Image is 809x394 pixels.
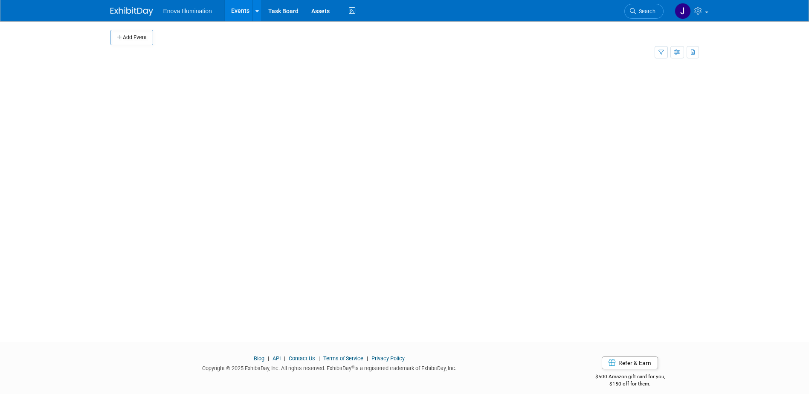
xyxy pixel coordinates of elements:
img: ExhibitDay [110,7,153,16]
span: | [266,355,271,362]
a: Contact Us [289,355,315,362]
sup: ® [351,365,354,369]
div: Copyright © 2025 ExhibitDay, Inc. All rights reserved. ExhibitDay is a registered trademark of Ex... [110,362,549,372]
span: | [365,355,370,362]
span: | [316,355,322,362]
img: Janelle Tlusty [675,3,691,19]
a: Blog [254,355,264,362]
span: Search [636,8,655,14]
div: $500 Amazon gift card for you, [561,368,699,387]
button: Add Event [110,30,153,45]
div: $150 off for them. [561,380,699,388]
a: API [273,355,281,362]
a: Terms of Service [323,355,363,362]
a: Refer & Earn [602,356,658,369]
a: Privacy Policy [371,355,405,362]
a: Search [624,4,664,19]
span: | [282,355,287,362]
span: Enova Illumination [163,8,212,14]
